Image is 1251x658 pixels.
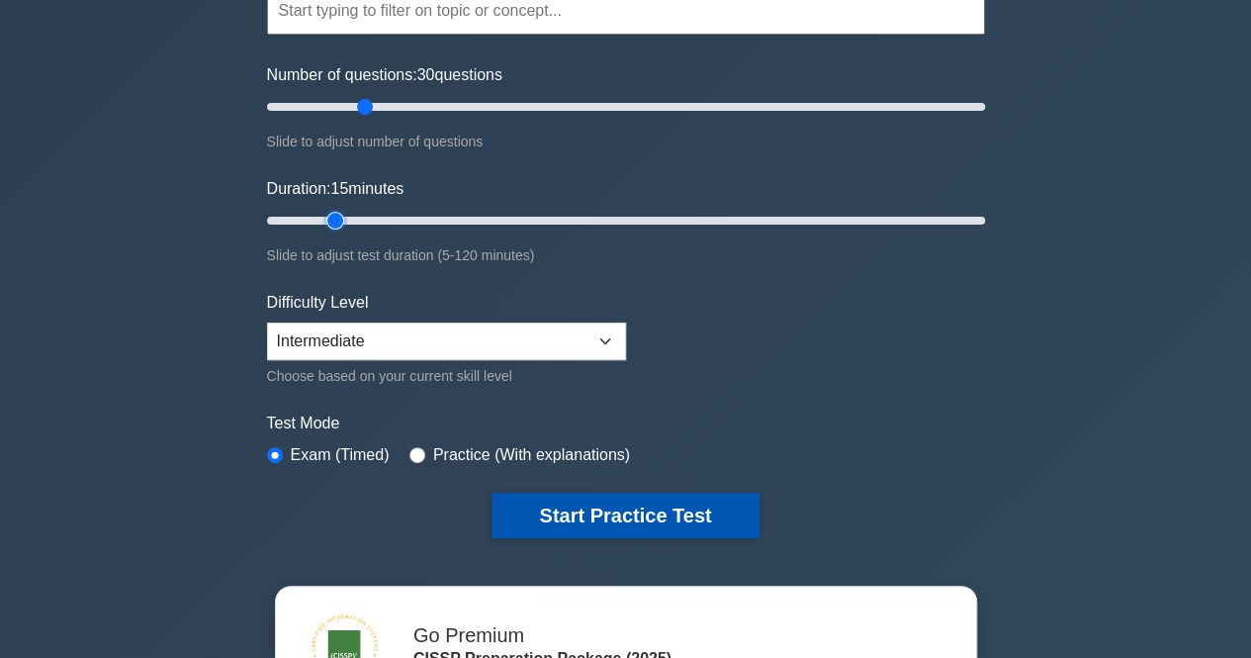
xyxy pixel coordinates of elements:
span: 15 [330,180,348,197]
label: Number of questions: questions [267,63,502,87]
label: Difficulty Level [267,291,369,315]
label: Exam (Timed) [291,443,390,467]
label: Practice (With explanations) [433,443,630,467]
span: 30 [417,66,435,83]
div: Slide to adjust number of questions [267,130,985,153]
button: Start Practice Test [491,493,759,538]
div: Choose based on your current skill level [267,364,626,388]
label: Duration: minutes [267,177,404,201]
div: Slide to adjust test duration (5-120 minutes) [267,243,985,267]
label: Test Mode [267,412,985,435]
